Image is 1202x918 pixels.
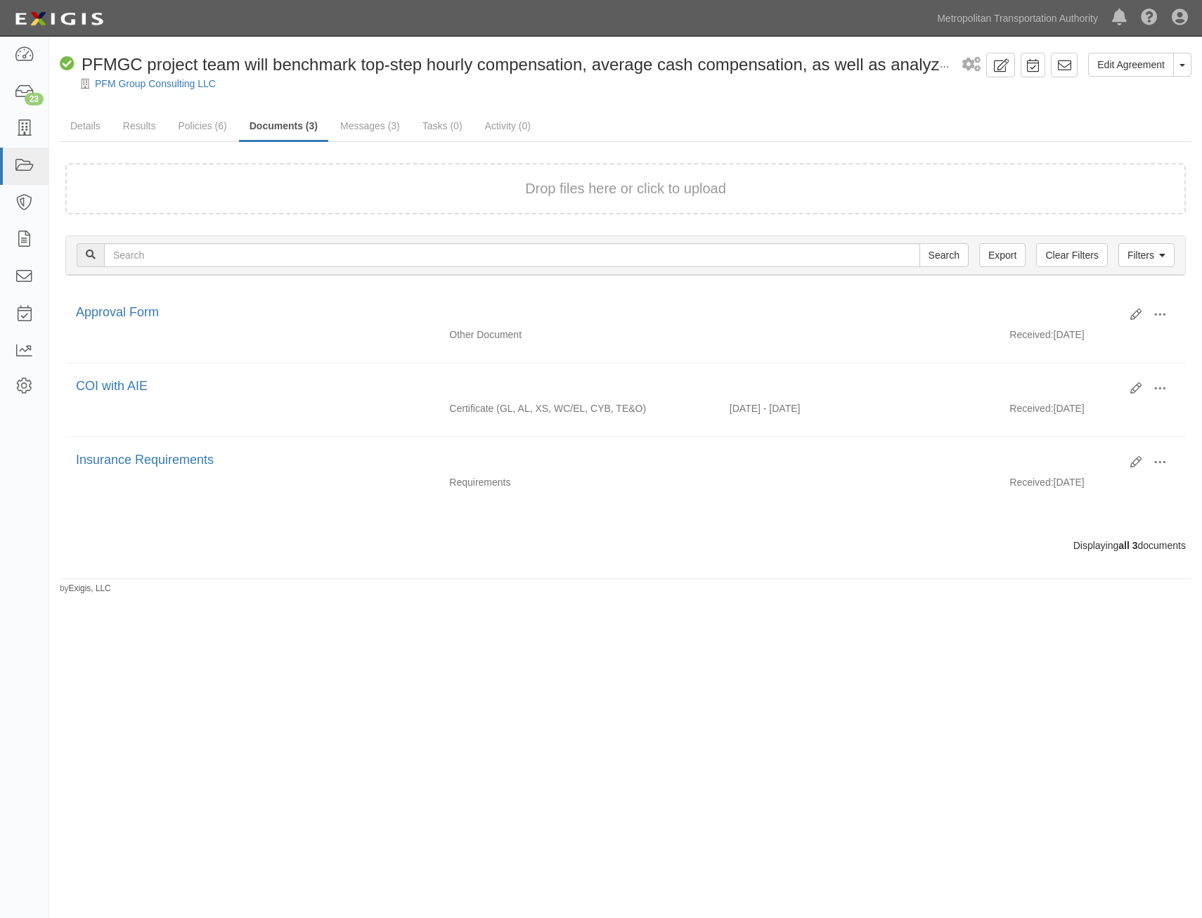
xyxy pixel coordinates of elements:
[330,112,411,140] a: Messages (3)
[1118,243,1175,267] a: Filters
[1141,10,1158,27] i: Help Center - Complianz
[1036,243,1107,267] a: Clear Filters
[76,451,1120,470] div: Insurance Requirements
[412,112,473,140] a: Tasks (0)
[719,401,1000,415] div: Effective 12/07/2024 - Expiration 12/07/2025
[82,55,1177,74] span: PFMGC project team will benchmark top-step hourly compensation, average cash compensation, as wel...
[1118,540,1137,551] b: all 3
[76,377,1120,396] div: COI with AIE
[112,112,167,140] a: Results
[69,583,111,593] a: Exigis, LLC
[60,53,957,77] div: PFMGC project team will benchmark top-step hourly compensation, average cash compensation, as wel...
[1088,53,1174,77] a: Edit Agreement
[239,112,328,142] a: Documents (3)
[439,328,719,342] div: Other Document
[11,6,108,32] img: logo-5460c22ac91f19d4615b14bd174203de0afe785f0fc80cf4dbbc73dc1793850b.png
[76,304,1120,322] div: Approval Form
[999,475,1186,496] div: [DATE]
[25,93,44,105] div: 23
[60,583,111,595] small: by
[76,305,159,319] a: Approval Form
[76,379,148,393] a: COI with AIE
[1009,401,1053,415] p: Received:
[979,243,1026,267] a: Export
[104,243,920,267] input: Search
[1009,328,1053,342] p: Received:
[919,243,969,267] input: Search
[439,475,719,489] div: Requirements
[439,401,719,415] div: General Liability Auto Liability Excess/Umbrella Liability Workers Compensation/Employers Liabili...
[962,58,981,72] i: 2 scheduled workflows
[55,538,1196,552] div: Displaying documents
[930,4,1105,32] a: Metropolitan Transportation Authority
[474,112,541,140] a: Activity (0)
[95,78,216,89] a: PFM Group Consulting LLC
[167,112,237,140] a: Policies (6)
[525,179,726,199] button: Drop files here or click to upload
[76,453,214,467] a: Insurance Requirements
[60,112,111,140] a: Details
[60,57,75,72] i: Compliant
[999,328,1186,349] div: [DATE]
[719,475,1000,476] div: Effective - Expiration
[1009,475,1053,489] p: Received:
[999,401,1186,422] div: [DATE]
